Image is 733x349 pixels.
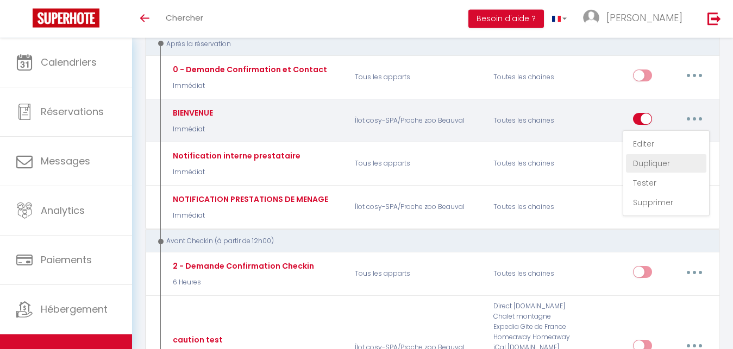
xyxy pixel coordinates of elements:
[170,124,213,135] p: Immédiat
[170,167,300,177] p: Immédiat
[348,61,486,93] p: Tous les apparts
[486,258,579,289] div: Toutes les chaines
[348,258,486,289] p: Tous les apparts
[170,334,223,346] div: caution test
[626,174,706,192] a: Tester
[41,204,85,217] span: Analytics
[41,302,108,316] span: Hébergement
[170,260,314,272] div: 2 - Demande Confirmation Checkin
[348,192,486,223] p: Îlot cosy-SPA/Proche zoo Beauval
[583,10,599,26] img: ...
[707,12,721,26] img: logout
[41,55,97,69] span: Calendriers
[626,135,706,153] a: Editer
[348,148,486,180] p: Tous les apparts
[486,105,579,136] div: Toutes les chaines
[41,253,92,266] span: Paiements
[41,154,90,168] span: Messages
[486,61,579,93] div: Toutes les chaines
[486,192,579,223] div: Toutes les chaines
[170,64,327,75] div: 0 - Demande Confirmation et Contact
[170,193,328,205] div: NOTIFICATION PRESTATIONS DE MENAGE
[170,277,314,288] p: 6 Heures
[348,105,486,136] p: Îlot cosy-SPA/Proche zoo Beauval
[626,154,706,173] a: Dupliquer
[170,211,328,221] p: Immédiat
[155,236,699,246] div: Avant Checkin (à partir de 12h00)
[626,193,706,212] a: Supprimer
[170,107,213,119] div: BIENVENUE
[33,9,99,28] img: Super Booking
[606,11,682,24] span: [PERSON_NAME]
[468,10,544,28] button: Besoin d'aide ?
[41,105,104,118] span: Réservations
[9,4,41,37] button: Ouvrir le widget de chat LiveChat
[486,148,579,180] div: Toutes les chaines
[170,81,327,91] p: Immédiat
[170,150,300,162] div: Notification interne prestataire
[155,39,699,49] div: Après la réservation
[166,12,203,23] span: Chercher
